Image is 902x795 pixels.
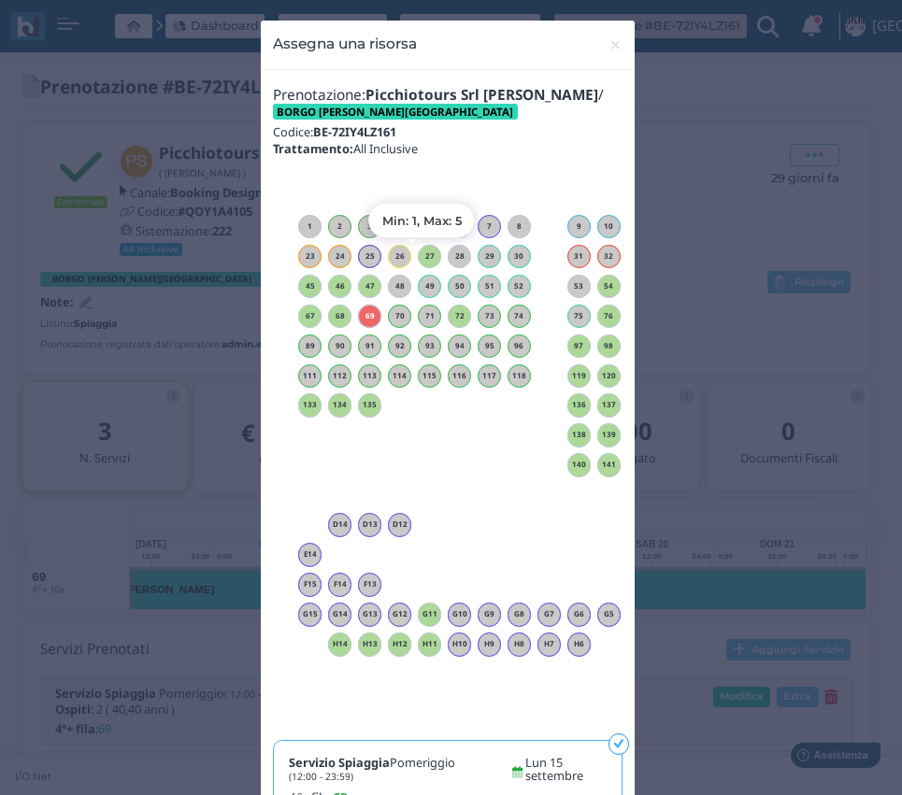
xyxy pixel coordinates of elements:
h6: 116 [448,372,472,380]
h6: H6 [567,640,592,648]
small: (12:00 - 23:59) [289,770,353,783]
h6: 54 [597,282,622,291]
h6: G5 [597,610,622,618]
h6: 74 [508,312,532,320]
h6: 95 [478,342,502,350]
h6: G15 [298,610,322,618]
h6: 117 [478,372,502,380]
h6: 28 [448,252,472,261]
h6: 119 [567,372,592,380]
h6: G9 [478,610,502,618]
h6: D12 [388,520,412,529]
h6: G14 [328,610,352,618]
h6: 140 [567,461,592,469]
b: BORGO [PERSON_NAME][GEOGRAPHIC_DATA] [277,105,513,119]
h6: 69 [358,312,382,320]
h6: 76 [597,312,622,320]
h6: F15 [298,580,322,589]
h6: 25 [358,252,382,261]
h6: 53 [567,282,592,291]
b: Servizio Spiaggia [289,754,390,771]
h6: 138 [567,431,592,439]
h6: G8 [508,610,532,618]
h6: 46 [328,282,352,291]
h6: D14 [328,520,352,529]
h6: H8 [508,640,532,648]
h6: H9 [478,640,502,648]
span: × [608,33,623,57]
h6: 2 [328,222,352,231]
h6: 70 [388,312,412,320]
h6: 23 [298,252,322,261]
h6: 113 [358,372,382,380]
h6: G11 [418,610,442,618]
h6: 72 [448,312,472,320]
h6: 134 [328,401,352,409]
h6: H13 [358,640,382,648]
h6: 67 [298,312,322,320]
h6: 24 [328,252,352,261]
h6: 133 [298,401,322,409]
div: Min: 1, Max: 5 [368,203,475,238]
h6: 27 [418,252,442,261]
h6: G10 [448,610,472,618]
h6: 1 [298,222,322,231]
h6: 26 [388,252,412,261]
h6: H11 [418,640,442,648]
h6: D13 [358,520,382,529]
h6: G13 [358,610,382,618]
h6: 52 [508,282,532,291]
h5: Lun 15 settembre [525,756,595,782]
h6: 111 [298,372,322,380]
h6: 9 [567,222,592,231]
h6: 91 [358,342,382,350]
span: Assistenza [55,15,123,29]
h6: 141 [597,461,622,469]
h6: 49 [418,282,442,291]
h6: 115 [418,372,442,380]
h6: 47 [358,282,382,291]
h6: H10 [448,640,472,648]
h6: 68 [328,312,352,320]
h6: F14 [328,580,352,589]
h6: 114 [388,372,412,380]
h4: Assegna una risorsa [273,33,417,54]
h5: All Inclusive [273,142,623,155]
h6: H7 [537,640,562,648]
h5: Pomeriggio [289,756,455,782]
h6: 75 [567,312,592,320]
h6: 10 [597,222,622,231]
h6: 136 [567,401,592,409]
h6: 90 [328,342,352,350]
h6: G12 [388,610,412,618]
h6: 48 [388,282,412,291]
h6: 118 [508,372,532,380]
h6: H12 [388,640,412,648]
b: BE-72IY4LZ161 [313,123,396,140]
h6: 94 [448,342,472,350]
h6: 112 [328,372,352,380]
h6: 30 [508,252,532,261]
h6: 31 [567,252,592,261]
h6: 73 [478,312,502,320]
h6: 97 [567,342,592,350]
h6: 50 [448,282,472,291]
h6: 92 [388,342,412,350]
h4: Prenotazione: / [273,88,623,120]
h6: 45 [298,282,322,291]
h6: F13 [358,580,382,589]
h6: 137 [597,401,622,409]
h6: G7 [537,610,562,618]
h6: 139 [597,431,622,439]
h6: G6 [567,610,592,618]
h6: 32 [597,252,622,261]
h6: 8 [508,222,532,231]
h6: 7 [478,222,502,231]
h6: 89 [298,342,322,350]
h6: 93 [418,342,442,350]
h6: 71 [418,312,442,320]
h6: H14 [328,640,352,648]
b: Trattamento: [273,140,353,157]
h5: Codice: [273,125,623,138]
h6: E14 [298,550,322,559]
